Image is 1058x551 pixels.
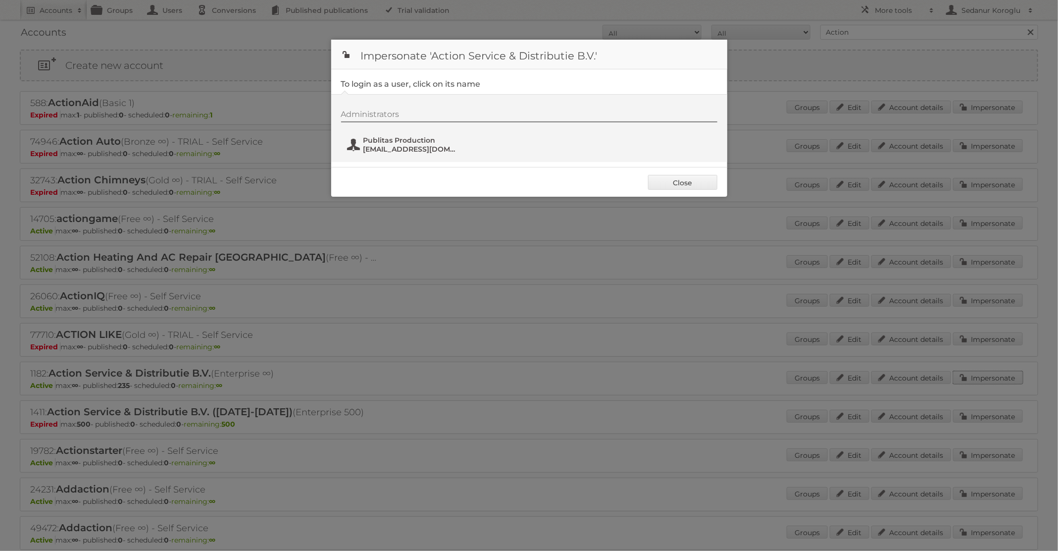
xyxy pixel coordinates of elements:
[363,136,459,145] span: Publitas Production
[331,40,727,69] h1: Impersonate 'Action Service & Distributie B.V.'
[346,135,462,155] button: Publitas Production [EMAIL_ADDRESS][DOMAIN_NAME]
[341,110,717,122] div: Administrators
[363,145,459,154] span: [EMAIL_ADDRESS][DOMAIN_NAME]
[648,175,717,190] a: Close
[341,79,481,89] legend: To login as a user, click on its name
